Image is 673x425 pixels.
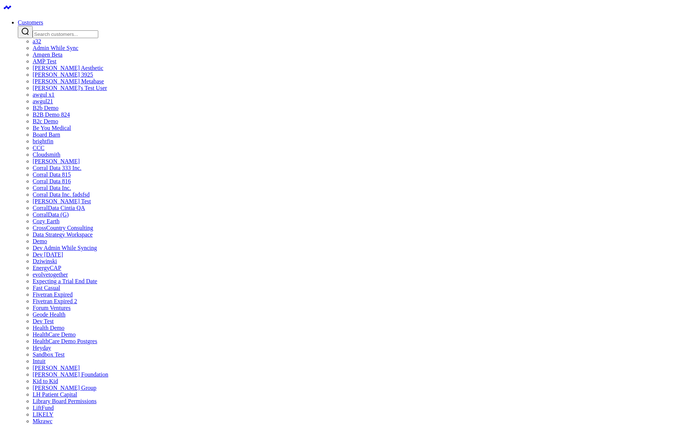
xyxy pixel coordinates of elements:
[33,418,52,424] a: Mkrawc
[33,131,60,138] a: Board Barn
[33,198,91,204] a: [PERSON_NAME] Test
[33,245,97,251] a: Dev Admin While Syncing
[33,78,104,84] a: [PERSON_NAME] Metabase
[33,318,54,324] a: Dev Test
[33,111,70,118] a: B2B Demo 824
[33,85,107,91] a: [PERSON_NAME]'s Test User
[33,105,59,111] a: B2b Demo
[33,45,78,51] a: Admin While Sync
[33,185,71,191] a: Corral Data Inc.
[33,311,65,318] a: Geode Health
[33,405,54,411] a: LiftFund
[33,391,77,398] a: LH Patient Capital
[33,351,65,358] a: Sandbox Test
[33,118,58,124] a: B2c Demo
[33,38,41,44] a: a32
[33,165,82,171] a: Corral Data 333 Inc.
[33,98,53,104] a: awgul21
[33,345,51,351] a: Heyday
[33,138,53,144] a: brightfin
[33,91,55,98] a: awgul x1
[33,251,63,258] a: Dev [DATE]
[33,191,90,198] a: Corral Data Inc. fadsfsd
[33,205,85,211] a: CorralData Cintia QA
[33,285,60,291] a: Fast Casual
[33,151,60,158] a: Cloudsmith
[18,19,43,26] a: Customers
[33,65,103,71] a: [PERSON_NAME] Aesthetic
[18,26,33,38] button: Search customers button
[33,145,44,151] a: CCC
[33,305,70,311] a: Forum Ventures
[33,338,97,344] a: HealthCare Demo Postgres
[33,371,108,378] a: [PERSON_NAME] Foundation
[33,298,77,304] a: Fivetran Expired 2
[33,178,71,184] a: Corral Data 816
[33,258,57,264] a: Dziwinski
[33,225,93,231] a: CrossCountry Consulting
[33,30,98,38] input: Search customers input
[33,158,80,164] a: [PERSON_NAME]
[33,125,71,131] a: Be You Medical
[33,411,53,418] a: LIKELY
[33,171,71,178] a: Corral Data 815
[33,398,96,404] a: Library Board Permissions
[33,378,58,384] a: Kid to Kid
[33,58,56,64] a: AMP Test
[33,291,73,298] a: Fivetran Expired
[33,211,69,218] a: CorralData (G)
[33,278,97,284] a: Expecting a Trial End Date
[33,365,80,371] a: [PERSON_NAME]
[33,358,46,364] a: Intuit
[33,325,65,331] a: Health Demo
[33,231,93,238] a: Data Strategy Workspace
[33,385,96,391] a: [PERSON_NAME] Group
[33,265,61,271] a: EnergyCAP
[33,51,62,58] a: Amgen Beta
[33,71,93,78] a: [PERSON_NAME] 3925
[33,238,47,244] a: Demo
[33,271,68,278] a: evolvetogether
[33,331,76,338] a: HealthCare Demo
[33,218,59,224] a: Cozy Earth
